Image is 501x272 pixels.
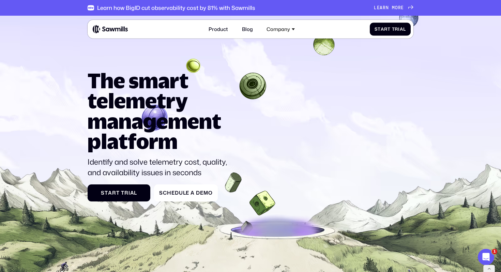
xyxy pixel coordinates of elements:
span: a [380,5,383,10]
span: S [159,190,163,196]
a: ScheduleaDemo [154,184,218,202]
span: o [208,190,213,196]
div: Learn how BigID cut observability cost by 81% with Sawmills [97,4,255,11]
span: d [175,190,179,196]
span: r [112,190,116,196]
a: Blog [238,22,257,36]
span: c [163,190,167,196]
div: Company [263,22,299,36]
span: m [203,190,208,196]
span: e [377,5,380,10]
p: Identify and solve telemetry cost, quality, and availability issues in seconds [88,157,233,178]
span: l [183,190,186,196]
span: h [167,190,171,196]
span: l [403,27,406,32]
span: e [186,190,189,196]
span: n [386,5,389,10]
h1: The smart telemetry management platform [88,70,233,151]
span: o [395,5,398,10]
a: Product [205,22,232,36]
span: t [388,27,391,32]
span: t [378,27,381,32]
a: StartTrial [370,23,411,35]
span: D [196,190,200,196]
span: a [381,27,384,32]
span: e [171,190,175,196]
span: e [401,5,404,10]
span: u [179,190,183,196]
a: StartTrial [88,184,150,202]
span: r [124,190,128,196]
span: L [374,5,377,10]
span: m [392,5,395,10]
span: T [392,27,395,32]
span: a [400,27,403,32]
span: S [375,27,378,32]
span: T [121,190,124,196]
span: r [383,5,386,10]
a: Learnmore [374,5,413,10]
span: 1 [492,249,497,254]
span: l [134,190,137,196]
span: r [384,27,388,32]
span: a [108,190,112,196]
span: r [398,5,401,10]
span: t [105,190,108,196]
span: e [200,190,203,196]
span: t [116,190,120,196]
iframe: Intercom live chat [478,249,494,265]
span: S [101,190,105,196]
span: i [128,190,130,196]
span: a [191,190,195,196]
span: a [130,190,134,196]
span: i [398,27,400,32]
span: r [395,27,398,32]
div: Company [267,26,290,32]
